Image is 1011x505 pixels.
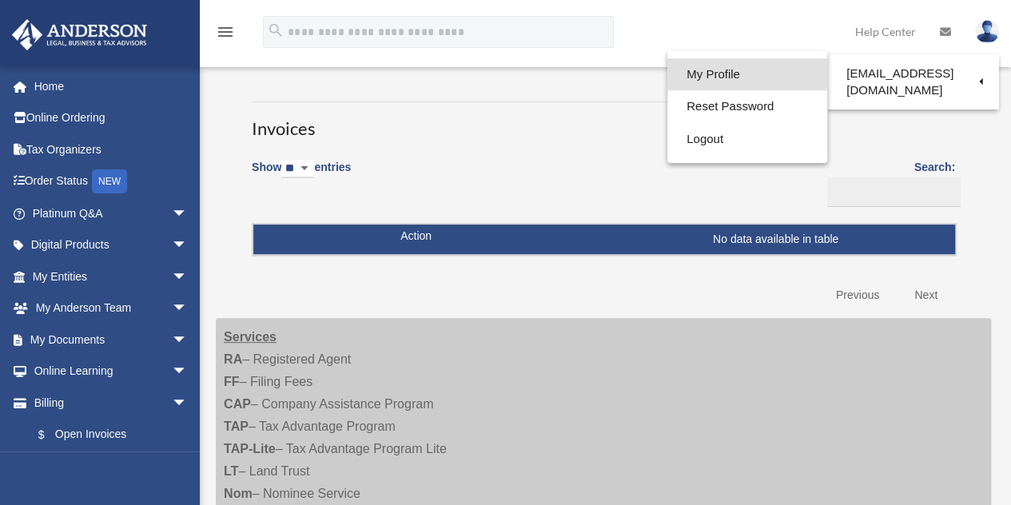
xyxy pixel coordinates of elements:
[22,451,204,483] a: Past Invoices
[281,160,314,178] select: Showentries
[172,324,204,356] span: arrow_drop_down
[172,292,204,325] span: arrow_drop_down
[7,19,152,50] img: Anderson Advisors Platinum Portal
[267,22,285,39] i: search
[224,420,249,433] strong: TAP
[11,324,212,356] a: My Documentsarrow_drop_down
[172,260,204,293] span: arrow_drop_down
[11,102,212,134] a: Online Ordering
[822,157,955,207] label: Search:
[172,197,204,230] span: arrow_drop_down
[11,165,212,198] a: Order StatusNEW
[252,101,955,141] h3: Invoices
[224,330,277,344] strong: Services
[252,157,351,194] label: Show entries
[11,260,212,292] a: My Entitiesarrow_drop_down
[902,279,949,312] a: Next
[667,123,827,156] a: Logout
[224,397,251,411] strong: CAP
[11,197,212,229] a: Platinum Q&Aarrow_drop_down
[216,22,235,42] i: menu
[824,279,891,312] a: Previous
[11,133,212,165] a: Tax Organizers
[827,177,961,208] input: Search:
[667,58,827,91] a: My Profile
[224,442,276,455] strong: TAP-Lite
[92,169,127,193] div: NEW
[224,352,242,366] strong: RA
[22,419,196,451] a: $Open Invoices
[172,387,204,420] span: arrow_drop_down
[172,356,204,388] span: arrow_drop_down
[11,229,212,261] a: Digital Productsarrow_drop_down
[11,70,212,102] a: Home
[224,487,253,500] strong: Nom
[172,229,204,262] span: arrow_drop_down
[224,464,238,478] strong: LT
[11,292,212,324] a: My Anderson Teamarrow_drop_down
[216,28,235,42] a: menu
[11,356,212,388] a: Online Learningarrow_drop_down
[667,90,827,123] a: Reset Password
[827,58,999,105] a: [EMAIL_ADDRESS][DOMAIN_NAME]
[224,375,240,388] strong: FF
[253,225,955,255] td: No data available in table
[975,20,999,43] img: User Pic
[11,387,204,419] a: Billingarrow_drop_down
[47,425,55,445] span: $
